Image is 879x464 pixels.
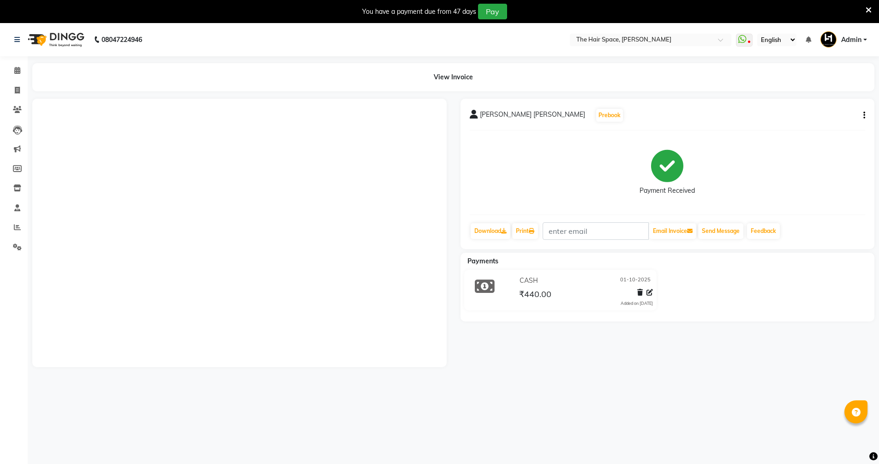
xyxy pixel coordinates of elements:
[841,35,861,45] span: Admin
[520,276,538,286] span: CASH
[362,7,476,17] div: You have a payment due from 47 days
[32,63,874,91] div: View Invoice
[820,31,837,48] img: Admin
[519,289,551,302] span: ₹440.00
[102,27,142,53] b: 08047224946
[621,300,653,307] div: Added on [DATE]
[649,223,696,239] button: Email Invoice
[512,223,538,239] a: Print
[480,110,585,123] span: [PERSON_NAME] [PERSON_NAME]
[747,223,780,239] a: Feedback
[24,27,87,53] img: logo
[467,257,498,265] span: Payments
[640,186,695,196] div: Payment Received
[471,223,510,239] a: Download
[596,109,623,122] button: Prebook
[543,222,649,240] input: enter email
[478,4,507,19] button: Pay
[840,427,870,455] iframe: chat widget
[698,223,743,239] button: Send Message
[620,276,651,286] span: 01-10-2025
